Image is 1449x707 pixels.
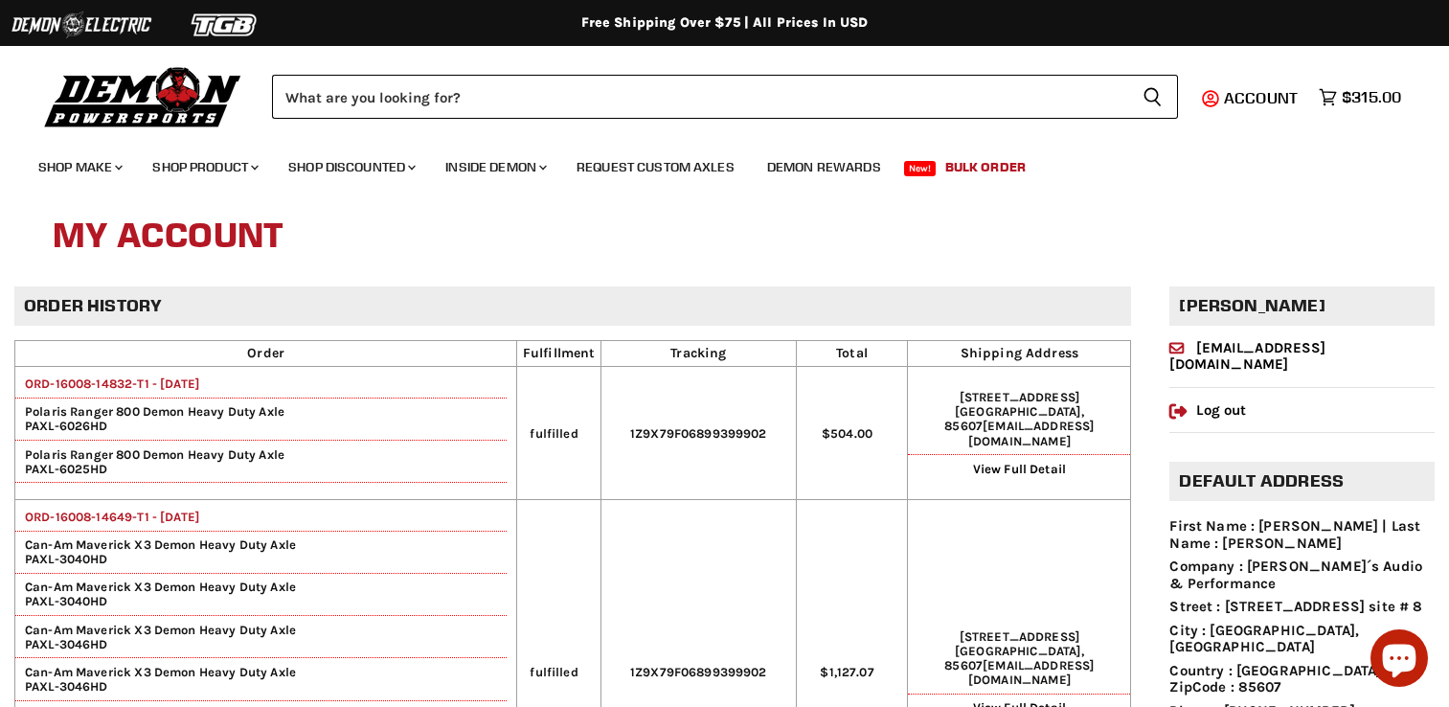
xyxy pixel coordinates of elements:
button: Search [1127,75,1178,119]
li: Street : [STREET_ADDRESS] site # 8 [1169,599,1435,615]
span: PAXL-3040HD [15,552,108,566]
img: Demon Electric Logo 2 [10,7,153,43]
span: [EMAIL_ADDRESS][DOMAIN_NAME] [968,658,1094,687]
ul: Main menu [24,140,1396,187]
th: Total [796,341,908,367]
input: Search [272,75,1127,119]
span: Can-Am Maverick X3 Demon Heavy Duty Axle [15,623,507,637]
th: Tracking [600,341,796,367]
a: $315.00 [1309,83,1411,111]
span: $504.00 [822,426,872,441]
li: Company : [PERSON_NAME]´s Audio & Performance [1169,559,1435,592]
td: 1Z9X79F06899399902 [600,367,796,500]
th: Fulfillment [517,341,600,367]
li: City : [GEOGRAPHIC_DATA], [GEOGRAPHIC_DATA] [1169,623,1435,656]
li: First Name : [PERSON_NAME] | Last Name : [PERSON_NAME] [1169,518,1435,552]
a: [EMAIL_ADDRESS][DOMAIN_NAME] [1169,339,1325,373]
img: TGB Logo 2 [153,7,297,43]
a: Account [1215,89,1309,106]
span: [EMAIL_ADDRESS][DOMAIN_NAME] [968,419,1094,447]
h2: Default address [1169,462,1435,501]
a: Inside Demon [431,148,558,187]
a: Request Custom Axles [562,148,749,187]
th: Shipping Address [908,341,1131,367]
span: PAXL-6026HD [15,419,108,433]
span: PAXL-6025HD [15,462,108,476]
inbox-online-store-chat: Shopify online store chat [1365,629,1434,692]
a: ORD-16008-14649-T1 - [DATE] [15,510,199,524]
span: PAXL-3046HD [15,637,108,651]
span: Can-Am Maverick X3 Demon Heavy Duty Axle [15,537,507,552]
a: Shop Discounted [274,148,427,187]
a: Demon Rewards [753,148,895,187]
span: Can-Am Maverick X3 Demon Heavy Duty Axle [15,580,507,594]
span: Polaris Ranger 800 Demon Heavy Duty Axle [15,447,507,462]
li: Country : [GEOGRAPHIC_DATA] , ZipCode : 85607 [1169,663,1435,696]
a: Log out [1169,401,1246,419]
span: $1,127.07 [820,665,873,679]
td: [STREET_ADDRESS] [GEOGRAPHIC_DATA], 85607 [908,367,1131,500]
span: New! [904,161,937,176]
h1: My Account [53,206,1396,267]
a: View Full Detail [973,462,1066,476]
th: Order [15,341,517,367]
span: $315.00 [1342,88,1401,106]
span: Polaris Ranger 800 Demon Heavy Duty Axle [15,404,507,419]
td: fulfilled [517,367,600,500]
form: Product [272,75,1178,119]
h2: [PERSON_NAME] [1169,286,1435,326]
a: Shop Make [24,148,134,187]
span: Account [1224,88,1298,107]
span: PAXL-3046HD [15,679,108,694]
a: ORD-16008-14832-T1 - [DATE] [15,376,199,391]
a: Shop Product [138,148,270,187]
span: PAXL-3040HD [15,594,108,608]
a: Bulk Order [931,148,1040,187]
h2: Order history [14,286,1131,326]
span: Can-Am Maverick X3 Demon Heavy Duty Axle [15,665,507,679]
img: Demon Powersports [38,62,248,130]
